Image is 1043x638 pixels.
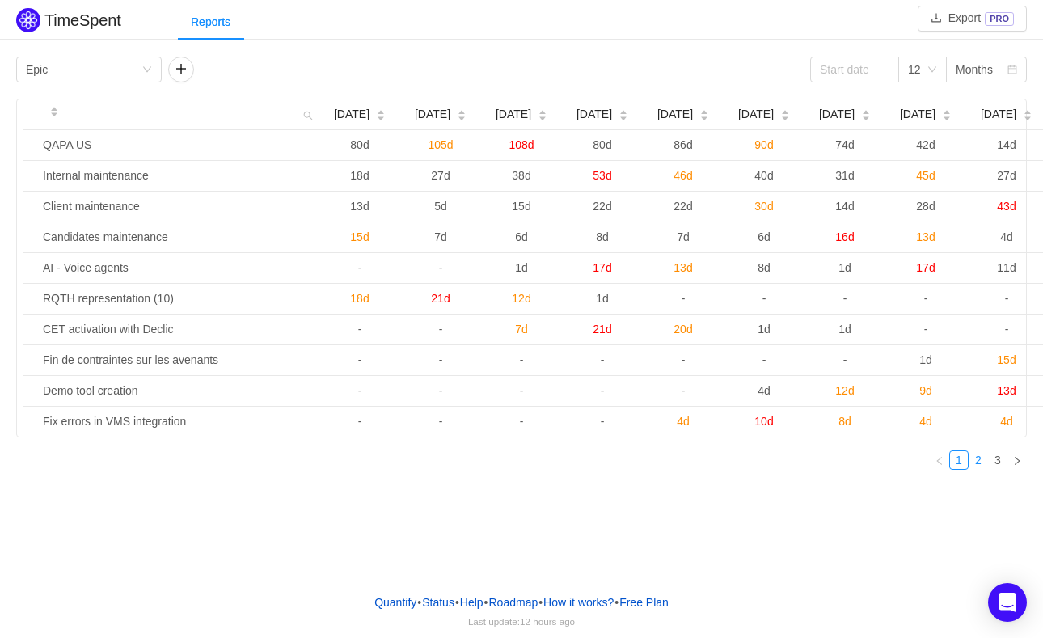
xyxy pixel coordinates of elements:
[417,596,421,609] span: •
[619,114,628,119] i: icon: caret-down
[862,108,871,113] i: icon: caret-up
[916,169,935,182] span: 45d
[682,384,686,397] span: -
[835,169,854,182] span: 31d
[358,384,362,397] span: -
[49,104,59,116] div: Sort
[538,596,543,609] span: •
[674,169,692,182] span: 46d
[576,106,612,123] span: [DATE]
[762,292,766,305] span: -
[439,353,443,366] span: -
[956,57,993,82] div: Months
[459,590,484,615] a: Help
[350,169,369,182] span: 18d
[942,108,952,119] div: Sort
[1023,108,1032,119] div: Sort
[512,200,530,213] span: 15d
[754,415,773,428] span: 10d
[1000,415,1013,428] span: 4d
[50,104,59,109] i: icon: caret-up
[455,596,459,609] span: •
[36,345,319,376] td: Fin de contraintes sur les avenants
[682,292,686,305] span: -
[377,108,386,113] i: icon: caret-up
[916,200,935,213] span: 28d
[969,451,987,469] a: 2
[168,57,194,82] button: icon: plus
[415,106,450,123] span: [DATE]
[614,596,619,609] span: •
[1024,108,1032,113] i: icon: caret-up
[457,108,467,119] div: Sort
[619,590,669,615] button: Free Plan
[358,415,362,428] span: -
[997,353,1016,366] span: 15d
[439,384,443,397] span: -
[919,384,932,397] span: 9d
[699,108,709,119] div: Sort
[981,106,1016,123] span: [DATE]
[36,284,319,315] td: RQTH representation (10)
[838,415,851,428] span: 8d
[843,353,847,366] span: -
[758,323,771,336] span: 1d
[601,384,605,397] span: -
[509,138,534,151] span: 108d
[819,106,855,123] span: [DATE]
[835,200,854,213] span: 14d
[1024,114,1032,119] i: icon: caret-down
[924,292,928,305] span: -
[657,106,693,123] span: [DATE]
[916,261,935,274] span: 17d
[950,451,968,469] a: 1
[520,353,524,366] span: -
[142,65,152,76] i: icon: down
[36,376,319,407] td: Demo tool creation
[930,450,949,470] li: Previous Page
[515,230,528,243] span: 6d
[515,261,528,274] span: 1d
[350,138,369,151] span: 80d
[835,138,854,151] span: 74d
[835,230,854,243] span: 16d
[1012,456,1022,466] i: icon: right
[178,4,243,40] div: Reports
[1005,292,1009,305] span: -
[758,261,771,274] span: 8d
[36,253,319,284] td: AI - Voice agents
[1007,450,1027,470] li: Next Page
[738,106,774,123] span: [DATE]
[515,323,528,336] span: 7d
[780,108,790,119] div: Sort
[988,450,1007,470] li: 3
[989,451,1007,469] a: 3
[682,353,686,366] span: -
[674,138,692,151] span: 86d
[754,169,773,182] span: 40d
[700,108,709,113] i: icon: caret-up
[593,200,611,213] span: 22d
[674,261,692,274] span: 13d
[297,99,319,129] i: icon: search
[512,292,530,305] span: 12d
[350,230,369,243] span: 15d
[918,6,1027,32] button: icon: downloadExportPRO
[358,323,362,336] span: -
[428,138,453,151] span: 105d
[431,292,450,305] span: 21d
[919,353,932,366] span: 1d
[969,450,988,470] li: 2
[762,353,766,366] span: -
[810,57,899,82] input: Start date
[949,450,969,470] li: 1
[374,590,417,615] a: Quantify
[377,114,386,119] i: icon: caret-down
[439,415,443,428] span: -
[421,590,455,615] a: Status
[16,8,40,32] img: Quantify logo
[754,138,773,151] span: 90d
[596,292,609,305] span: 1d
[50,111,59,116] i: icon: caret-down
[538,114,547,119] i: icon: caret-down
